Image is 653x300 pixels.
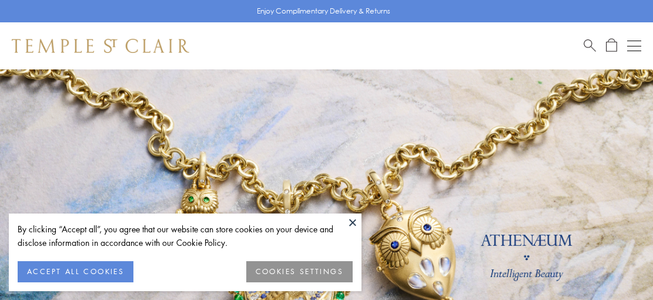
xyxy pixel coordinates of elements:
[627,39,641,53] button: Open navigation
[257,5,390,17] p: Enjoy Complimentary Delivery & Returns
[594,245,641,288] iframe: Gorgias live chat messenger
[18,261,133,282] button: ACCEPT ALL COOKIES
[584,38,596,53] a: Search
[606,38,617,53] a: Open Shopping Bag
[12,39,189,53] img: Temple St. Clair
[18,222,353,249] div: By clicking “Accept all”, you agree that our website can store cookies on your device and disclos...
[246,261,353,282] button: COOKIES SETTINGS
